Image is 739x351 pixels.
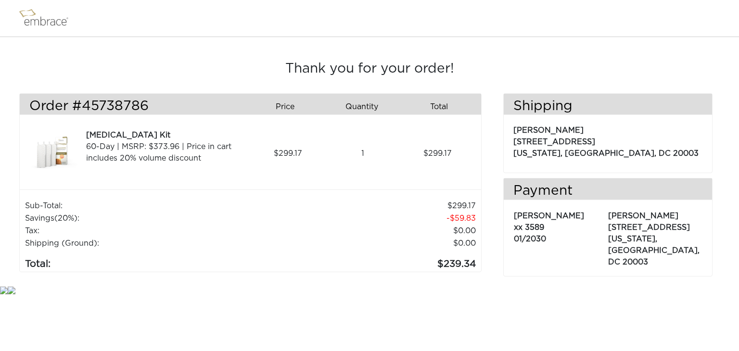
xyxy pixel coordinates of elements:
[54,214,77,222] span: (20%)
[345,101,378,113] span: Quantity
[273,225,476,237] td: 0.00
[273,200,476,212] td: 299.17
[504,99,712,115] h3: Shipping
[608,205,702,268] p: [PERSON_NAME] [STREET_ADDRESS] [US_STATE], [GEOGRAPHIC_DATA], DC 20003
[514,212,584,220] span: [PERSON_NAME]
[25,212,273,225] td: Savings :
[504,183,712,200] h3: Payment
[29,99,243,115] h3: Order #45738786
[25,200,273,212] td: Sub-Total:
[273,212,476,225] td: 59.83
[274,148,302,159] span: 299.17
[25,250,273,272] td: Total:
[404,99,481,115] div: Total
[86,141,247,164] div: 60-Day | MSRP: $373.96 | Price in cart includes 20% volume discount
[250,99,327,115] div: Price
[361,148,364,159] span: 1
[19,61,720,77] h3: Thank you for your order!
[273,250,476,272] td: 239.34
[8,287,15,294] img: star.gif
[514,235,546,243] span: 01/2030
[514,224,544,231] span: xx 3589
[17,6,79,30] img: logo.png
[513,120,702,159] p: [PERSON_NAME] [STREET_ADDRESS] [US_STATE], [GEOGRAPHIC_DATA], DC 20003
[29,129,77,177] img: 5f10fe38-8dce-11e7-bbd5-02e45ca4b85b.jpeg
[86,129,247,141] div: [MEDICAL_DATA] Kit
[273,237,476,250] td: $0.00
[25,237,273,250] td: Shipping (Ground):
[25,225,273,237] td: Tax:
[423,148,452,159] span: 299.17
